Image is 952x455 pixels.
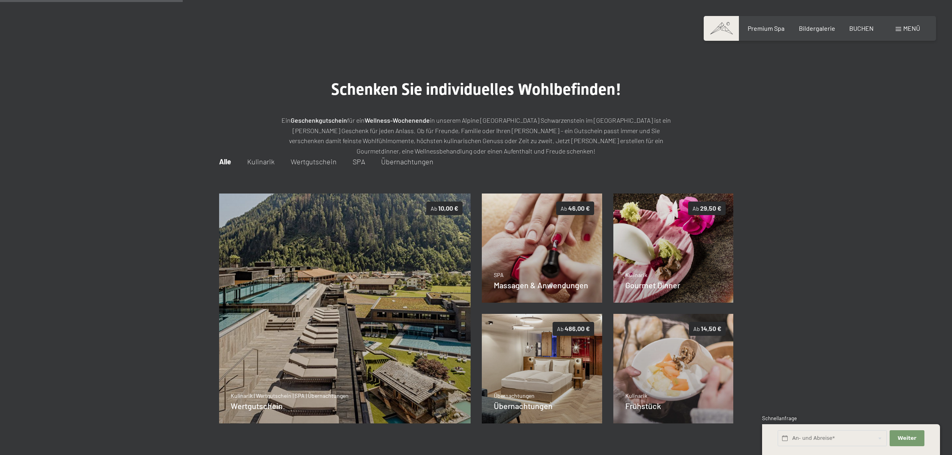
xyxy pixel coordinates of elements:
[903,24,920,32] span: Menü
[291,116,347,124] strong: Geschenkgutschein
[898,435,916,442] span: Weiter
[748,24,784,32] a: Premium Spa
[276,115,676,156] p: Ein für ein in unserem Alpine [GEOGRAPHIC_DATA] Schwarzenstein im [GEOGRAPHIC_DATA] ist ein [PERS...
[799,24,835,32] a: Bildergalerie
[762,415,797,421] span: Schnellanfrage
[331,80,621,99] span: Schenken Sie individuelles Wohlbefinden!
[365,116,430,124] strong: Wellness-Wochenende
[849,24,874,32] a: BUCHEN
[890,430,924,447] button: Weiter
